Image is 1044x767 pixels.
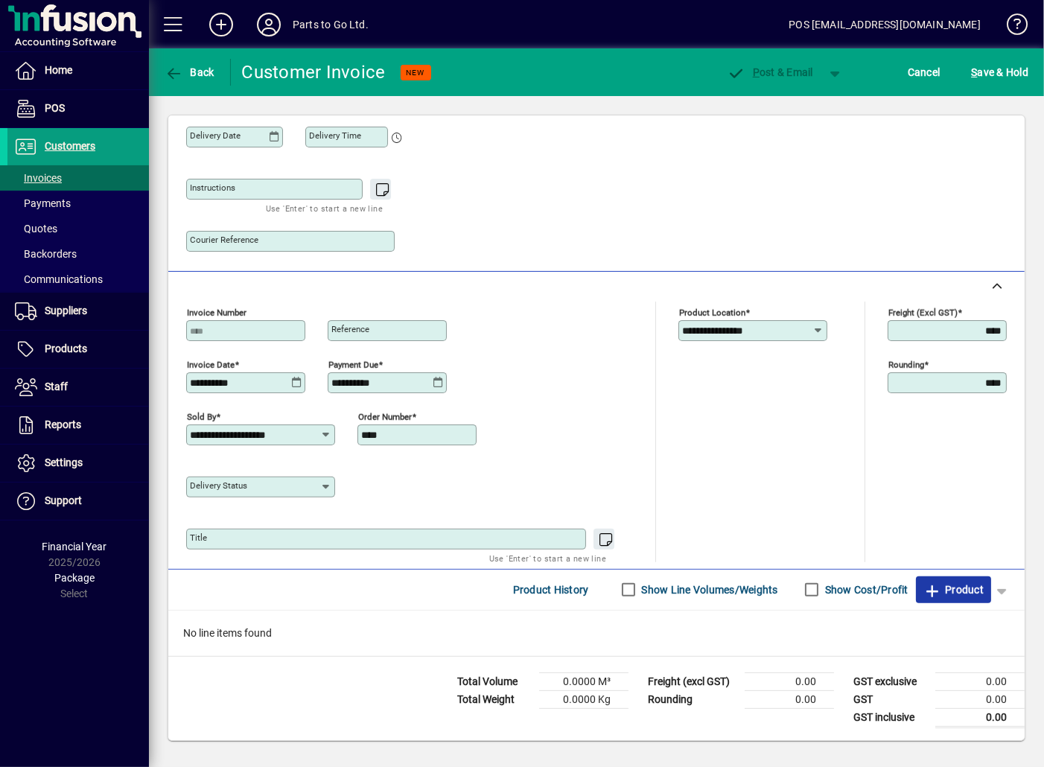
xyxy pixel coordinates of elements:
[45,494,82,506] span: Support
[7,191,149,216] a: Payments
[7,293,149,330] a: Suppliers
[450,690,539,708] td: Total Weight
[450,672,539,690] td: Total Volume
[7,90,149,127] a: POS
[45,456,83,468] span: Settings
[165,66,214,78] span: Back
[190,182,235,193] mat-label: Instructions
[753,66,760,78] span: P
[935,690,1025,708] td: 0.00
[7,445,149,482] a: Settings
[190,235,258,245] mat-label: Courier Reference
[15,248,77,260] span: Backorders
[328,359,378,369] mat-label: Payment due
[916,576,991,603] button: Product
[15,273,103,285] span: Communications
[971,66,977,78] span: S
[935,708,1025,727] td: 0.00
[888,359,924,369] mat-label: Rounding
[7,407,149,444] a: Reports
[45,343,87,354] span: Products
[822,582,908,597] label: Show Cost/Profit
[7,369,149,406] a: Staff
[719,59,821,86] button: Post & Email
[640,690,745,708] td: Rounding
[789,13,981,36] div: POS [EMAIL_ADDRESS][DOMAIN_NAME]
[45,305,87,316] span: Suppliers
[846,690,935,708] td: GST
[7,165,149,191] a: Invoices
[7,483,149,520] a: Support
[513,578,589,602] span: Product History
[888,307,958,317] mat-label: Freight (excl GST)
[7,331,149,368] a: Products
[54,572,95,584] span: Package
[45,140,95,152] span: Customers
[908,60,940,84] span: Cancel
[15,223,57,235] span: Quotes
[190,130,241,141] mat-label: Delivery date
[846,672,935,690] td: GST exclusive
[358,411,412,421] mat-label: Order number
[507,576,595,603] button: Product History
[7,52,149,89] a: Home
[187,307,246,317] mat-label: Invoice number
[187,411,216,421] mat-label: Sold by
[904,59,944,86] button: Cancel
[539,672,628,690] td: 0.0000 M³
[727,66,813,78] span: ost & Email
[15,197,71,209] span: Payments
[149,59,231,86] app-page-header-button: Back
[971,60,1028,84] span: ave & Hold
[7,241,149,267] a: Backorders
[242,60,386,84] div: Customer Invoice
[331,324,369,334] mat-label: Reference
[293,13,369,36] div: Parts to Go Ltd.
[161,59,218,86] button: Back
[489,550,606,567] mat-hint: Use 'Enter' to start a new line
[7,216,149,241] a: Quotes
[745,672,834,690] td: 0.00
[15,172,62,184] span: Invoices
[407,68,425,77] span: NEW
[935,672,1025,690] td: 0.00
[190,532,207,543] mat-label: Title
[190,480,247,491] mat-label: Delivery status
[168,611,1025,656] div: No line items found
[45,381,68,392] span: Staff
[923,578,984,602] span: Product
[640,672,745,690] td: Freight (excl GST)
[846,708,935,727] td: GST inclusive
[187,359,235,369] mat-label: Invoice date
[42,541,107,553] span: Financial Year
[7,267,149,292] a: Communications
[639,582,778,597] label: Show Line Volumes/Weights
[245,11,293,38] button: Profile
[679,307,745,317] mat-label: Product location
[745,690,834,708] td: 0.00
[45,102,65,114] span: POS
[309,130,361,141] mat-label: Delivery time
[45,64,72,76] span: Home
[967,59,1032,86] button: Save & Hold
[45,418,81,430] span: Reports
[996,3,1025,51] a: Knowledge Base
[266,200,383,217] mat-hint: Use 'Enter' to start a new line
[197,11,245,38] button: Add
[539,690,628,708] td: 0.0000 Kg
